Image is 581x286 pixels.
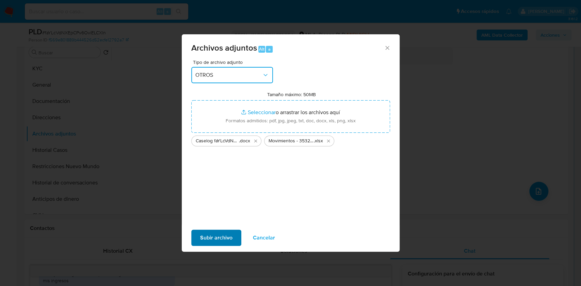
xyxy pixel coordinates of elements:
span: Caselog faYLcVdNXEpCPv6OviELCXln_2025_08_19_22_45_35 [196,138,239,144]
label: Tamaño máximo: 50MB [267,91,316,97]
button: Cerrar [384,44,390,51]
span: Subir archivo [200,230,232,245]
button: OTROS [191,67,273,83]
span: Tipo de archivo adjunto [193,60,275,65]
span: OTROS [195,72,262,78]
span: a [268,46,271,52]
span: Movimientos - 353201812 [269,138,314,144]
ul: Archivos seleccionados [191,133,390,146]
span: Archivos adjuntos [191,42,257,54]
button: Subir archivo [191,230,241,246]
button: Eliminar Caselog faYLcVdNXEpCPv6OviELCXln_2025_08_19_22_45_35.docx [252,137,260,145]
span: Cancelar [253,230,275,245]
span: .xlsx [314,138,323,144]
button: Cancelar [244,230,284,246]
span: .docx [239,138,250,144]
span: Alt [259,46,264,52]
button: Eliminar Movimientos - 353201812.xlsx [324,137,333,145]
